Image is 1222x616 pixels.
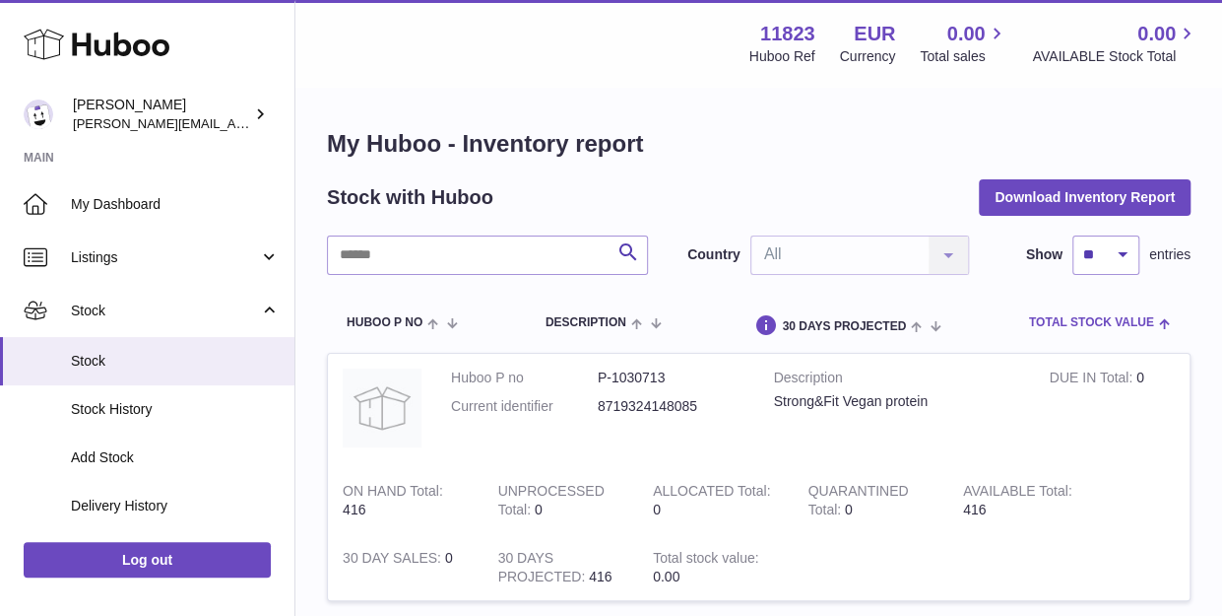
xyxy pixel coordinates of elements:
[327,128,1190,160] h1: My Huboo - Inventory report
[73,115,395,131] span: [PERSON_NAME][EMAIL_ADDRESS][DOMAIN_NAME]
[343,550,445,571] strong: 30 DAY SALES
[1035,354,1190,467] td: 0
[483,534,639,601] td: 416
[328,467,483,534] td: 416
[343,483,443,504] strong: ON HAND Total
[1032,47,1198,66] span: AVAILABLE Stock Total
[782,320,906,333] span: 30 DAYS PROJECTED
[483,467,639,534] td: 0
[963,483,1072,504] strong: AVAILABLE Total
[774,392,1020,411] div: Strong&Fit Vegan protein
[328,534,483,601] td: 0
[71,248,259,267] span: Listings
[653,483,770,504] strong: ALLOCATED Total
[71,302,259,320] span: Stock
[498,483,605,522] strong: UNPROCESSED Total
[73,96,250,133] div: [PERSON_NAME]
[653,569,679,584] span: 0.00
[1032,21,1198,66] a: 0.00 AVAILABLE Stock Total
[920,47,1007,66] span: Total sales
[687,245,740,264] label: Country
[845,502,853,517] span: 0
[1149,245,1190,264] span: entries
[840,47,896,66] div: Currency
[498,550,590,589] strong: 30 DAYS PROJECTED
[71,352,280,371] span: Stock
[760,21,815,47] strong: 11823
[71,195,280,214] span: My Dashboard
[920,21,1007,66] a: 0.00 Total sales
[451,369,598,387] dt: Huboo P no
[1137,21,1176,47] span: 0.00
[24,100,53,129] img: gianni.rofi@frieslandcampina.com
[774,369,1020,392] strong: Description
[749,47,815,66] div: Huboo Ref
[327,184,493,211] h2: Stock with Huboo
[71,497,280,515] span: Delivery History
[638,467,794,534] td: 0
[598,397,744,416] dd: 8719324148085
[71,448,280,467] span: Add Stock
[854,21,895,47] strong: EUR
[598,369,744,387] dd: P-1030713
[451,397,598,416] dt: Current identifier
[347,316,422,329] span: Huboo P no
[1050,370,1136,390] strong: DUE IN Total
[343,369,421,447] img: product image
[24,542,271,578] a: Log out
[1026,245,1062,264] label: Show
[979,179,1190,215] button: Download Inventory Report
[71,400,280,419] span: Stock History
[546,316,626,329] span: Description
[808,483,909,522] strong: QUARANTINED Total
[1029,316,1154,329] span: Total stock value
[947,21,986,47] span: 0.00
[653,550,758,571] strong: Total stock value
[948,467,1104,534] td: 416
